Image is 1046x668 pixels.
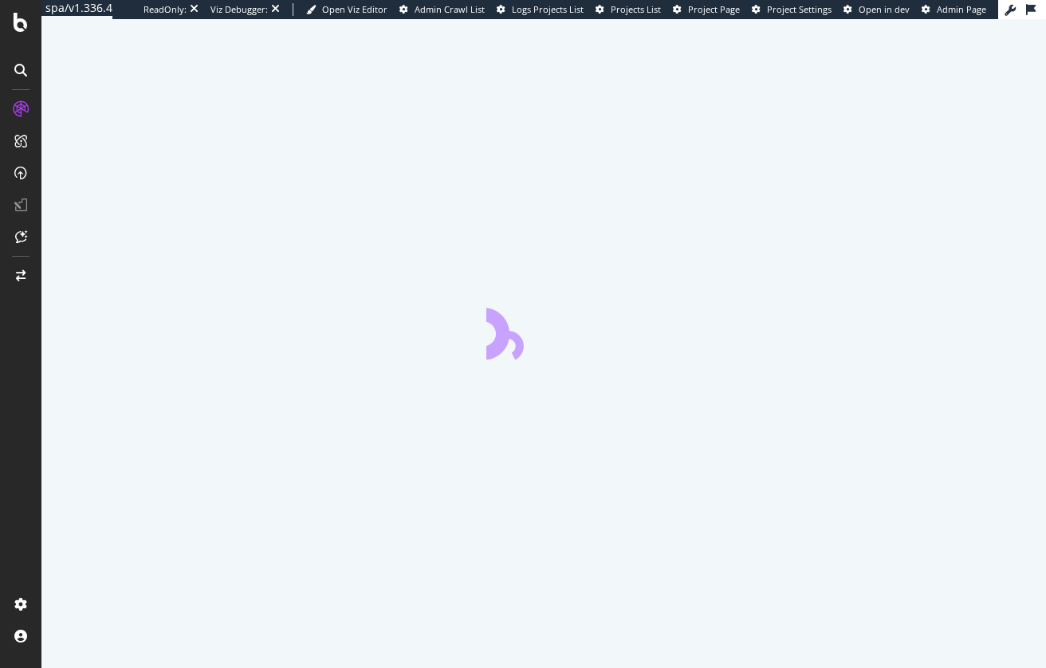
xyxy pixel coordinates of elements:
a: Logs Projects List [497,3,584,16]
div: Viz Debugger: [210,3,268,16]
span: Open Viz Editor [322,3,387,15]
a: Admin Page [922,3,986,16]
div: animation [486,302,601,360]
span: Project Settings [767,3,832,15]
a: Open in dev [843,3,910,16]
a: Projects List [596,3,661,16]
span: Open in dev [859,3,910,15]
div: ReadOnly: [144,3,187,16]
a: Project Page [673,3,740,16]
span: Logs Projects List [512,3,584,15]
span: Project Page [688,3,740,15]
span: Projects List [611,3,661,15]
span: Admin Page [937,3,986,15]
span: Admin Crawl List [415,3,485,15]
a: Project Settings [752,3,832,16]
a: Admin Crawl List [399,3,485,16]
a: Open Viz Editor [306,3,387,16]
